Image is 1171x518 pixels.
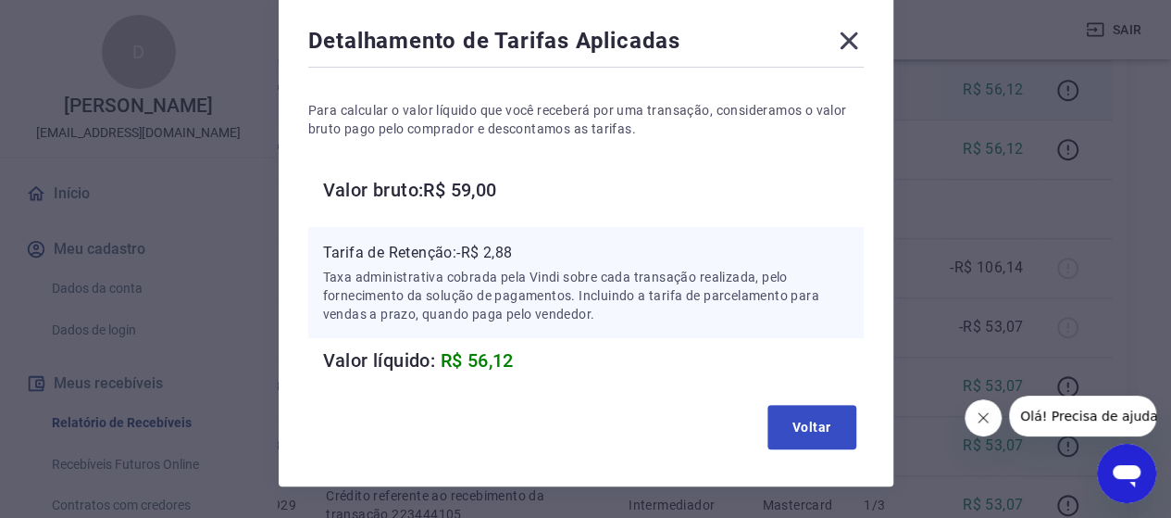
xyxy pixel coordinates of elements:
[308,26,864,63] div: Detalhamento de Tarifas Aplicadas
[1009,396,1156,436] iframe: Mensagem da empresa
[767,405,856,449] button: Voltar
[1097,444,1156,503] iframe: Botão para abrir a janela de mensagens
[11,13,156,28] span: Olá! Precisa de ajuda?
[965,399,1002,436] iframe: Fechar mensagem
[323,346,864,375] h6: Valor líquido:
[308,101,864,138] p: Para calcular o valor líquido que você receberá por uma transação, consideramos o valor bruto pag...
[323,242,849,264] p: Tarifa de Retenção: -R$ 2,88
[323,268,849,323] p: Taxa administrativa cobrada pela Vindi sobre cada transação realizada, pelo fornecimento da soluç...
[441,349,514,372] span: R$ 56,12
[323,175,864,205] h6: Valor bruto: R$ 59,00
